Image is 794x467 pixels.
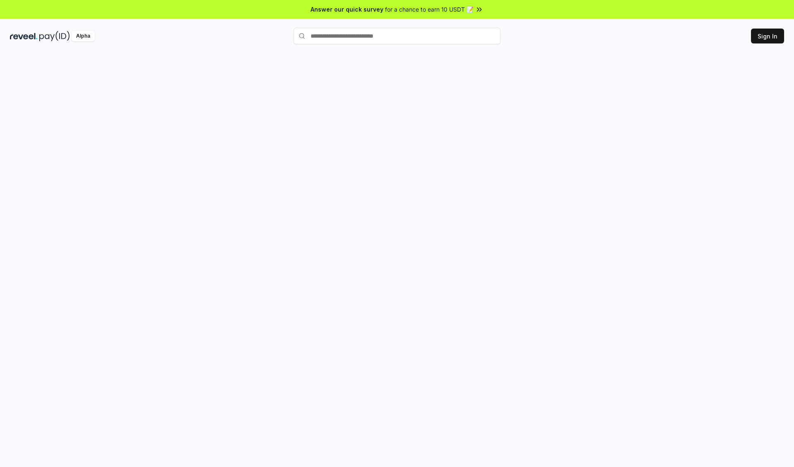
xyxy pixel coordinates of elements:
img: reveel_dark [10,31,38,41]
span: Answer our quick survey [311,5,383,14]
img: pay_id [39,31,70,41]
div: Alpha [72,31,95,41]
span: for a chance to earn 10 USDT 📝 [385,5,474,14]
button: Sign In [751,29,784,43]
